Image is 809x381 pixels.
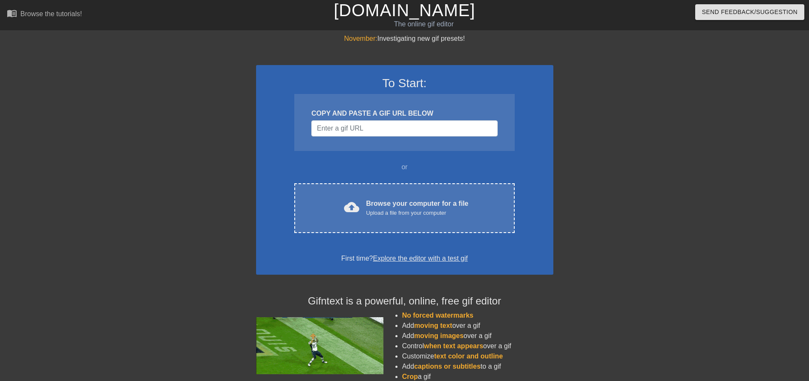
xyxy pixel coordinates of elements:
span: text color and outline [434,353,503,360]
li: Control over a gif [402,341,553,351]
input: Username [311,120,497,136]
h3: To Start: [267,76,542,91]
span: November: [344,35,377,42]
li: Customize [402,351,553,361]
div: The online gif editor [274,19,574,29]
span: moving images [414,332,463,339]
div: COPY AND PASTE A GIF URL BELOW [311,108,497,119]
div: Upload a file from your computer [366,209,468,217]
span: moving text [414,322,452,329]
div: Browse the tutorials! [20,10,82,17]
div: First time? [267,253,542,264]
span: menu_book [7,8,17,18]
h4: Gifntext is a powerful, online, free gif editor [256,295,553,307]
span: Crop [402,373,418,380]
a: Browse the tutorials! [7,8,82,21]
a: [DOMAIN_NAME] [334,1,475,20]
li: Add over a gif [402,331,553,341]
li: Add to a gif [402,361,553,372]
img: football_small.gif [256,317,383,374]
div: Investigating new gif presets! [256,34,553,44]
div: or [278,162,531,172]
li: Add over a gif [402,321,553,331]
span: captions or subtitles [414,363,480,370]
span: No forced watermarks [402,312,474,319]
span: Send Feedback/Suggestion [702,7,798,17]
a: Explore the editor with a test gif [373,255,468,262]
span: cloud_upload [344,199,359,215]
div: Browse your computer for a file [366,199,468,217]
span: when text appears [424,342,483,350]
button: Send Feedback/Suggestion [695,4,804,20]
